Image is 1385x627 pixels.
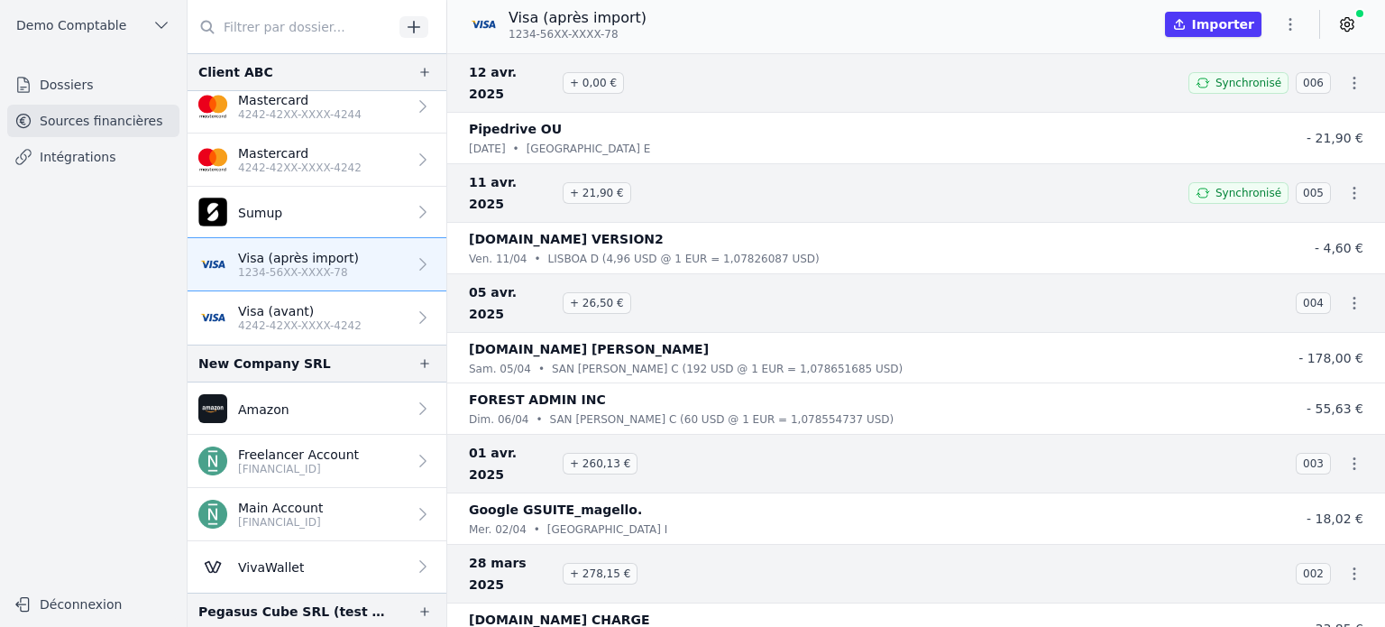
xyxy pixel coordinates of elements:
img: imageedit_2_6530439554.png [198,145,227,174]
div: New Company SRL [198,353,331,374]
span: - 21,90 € [1307,131,1363,145]
img: Viva-Wallet.webp [198,552,227,581]
img: visa.png [198,303,227,332]
p: ven. 11/04 [469,250,527,268]
p: [DATE] [469,140,506,158]
p: dim. 06/04 [469,410,528,429]
p: Main Account [238,499,323,517]
p: Mastercard [238,91,362,109]
span: 05 avr. 2025 [469,281,555,325]
img: visa.png [198,250,227,279]
p: [FINANCIAL_ID] [238,515,323,530]
div: • [534,250,540,268]
p: LISBOA D (4,96 USD @ 1 EUR = 1,07826087 USD) [548,250,820,268]
span: Synchronisé [1215,76,1281,90]
p: 4242-42XX-XXXX-4242 [238,318,362,333]
p: 1234-56XX-XXXX-78 [238,265,359,280]
a: Amazon [188,383,446,435]
a: Visa (après import) 1234-56XX-XXXX-78 [188,238,446,291]
span: 003 [1296,453,1331,475]
a: Visa (avant) 4242-42XX-XXXX-4242 [188,291,446,345]
a: Freelancer Account [FINANCIAL_ID] [188,435,446,488]
p: Sumup [238,204,282,222]
span: 11 avr. 2025 [469,171,555,215]
p: Visa (après import) [509,7,647,29]
div: Client ABC [198,61,273,83]
p: [GEOGRAPHIC_DATA] I [547,521,668,539]
a: Main Account [FINANCIAL_ID] [188,488,446,541]
p: Amazon [238,401,289,419]
span: 28 mars 2025 [469,552,555,595]
p: 4242-42XX-XXXX-4242 [238,161,362,175]
p: [DOMAIN_NAME] [PERSON_NAME] [469,338,709,360]
span: - 4,60 € [1315,241,1363,255]
img: n26.png [198,500,227,529]
p: Visa (avant) [238,302,362,320]
span: 1234-56XX-XXXX-78 [509,27,619,41]
a: Dossiers [7,69,179,101]
p: sam. 05/04 [469,360,531,378]
p: Visa (après import) [238,249,359,267]
span: - 18,02 € [1307,512,1363,526]
span: Demo Comptable [16,16,126,34]
a: Mastercard 4242-42XX-XXXX-4242 [188,134,446,187]
p: [GEOGRAPHIC_DATA] E [527,140,651,158]
button: Importer [1165,12,1261,37]
span: + 278,15 € [563,563,637,585]
button: Demo Comptable [7,11,179,40]
span: 002 [1296,563,1331,585]
button: Déconnexion [7,590,179,619]
span: + 21,90 € [563,182,631,204]
input: Filtrer par dossier... [188,11,393,43]
div: • [538,360,545,378]
p: SAN [PERSON_NAME] C (60 USD @ 1 EUR = 1,078554737 USD) [550,410,894,429]
span: - 178,00 € [1298,351,1363,365]
span: 005 [1296,182,1331,204]
p: FOREST ADMIN INC [469,389,606,410]
span: 01 avr. 2025 [469,442,555,485]
span: + 0,00 € [563,72,624,94]
p: [FINANCIAL_ID] [238,462,359,476]
img: imageedit_2_6530439554.png [198,92,227,121]
p: Google GSUITE_magello. [469,499,642,521]
span: 006 [1296,72,1331,94]
p: Pipedrive OU [469,118,562,140]
p: Mastercard [238,144,362,162]
span: - 55,63 € [1307,401,1363,416]
p: Freelancer Account [238,446,359,464]
p: VivaWallet [238,558,304,576]
p: [DOMAIN_NAME] VERSION2 [469,228,664,250]
span: 12 avr. 2025 [469,61,555,105]
img: visa.png [469,10,498,39]
span: Synchronisé [1215,186,1281,200]
span: 004 [1296,292,1331,314]
div: Pegasus Cube SRL (test revoked account) [198,601,389,622]
span: + 26,50 € [563,292,631,314]
a: Sources financières [7,105,179,137]
p: mer. 02/04 [469,521,527,539]
a: Sumup [188,187,446,238]
p: SAN [PERSON_NAME] C (192 USD @ 1 EUR = 1,078651685 USD) [552,360,903,378]
p: 4242-42XX-XXXX-4244 [238,107,362,122]
div: • [513,140,519,158]
span: + 260,13 € [563,453,637,475]
img: n26.png [198,447,227,475]
a: VivaWallet [188,541,446,593]
div: • [536,410,542,429]
img: apple-touch-icon-1.png [198,198,227,226]
img: Amazon.png [198,394,227,423]
a: Intégrations [7,141,179,173]
a: Mastercard 4242-42XX-XXXX-4244 [188,80,446,134]
div: • [534,521,540,539]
